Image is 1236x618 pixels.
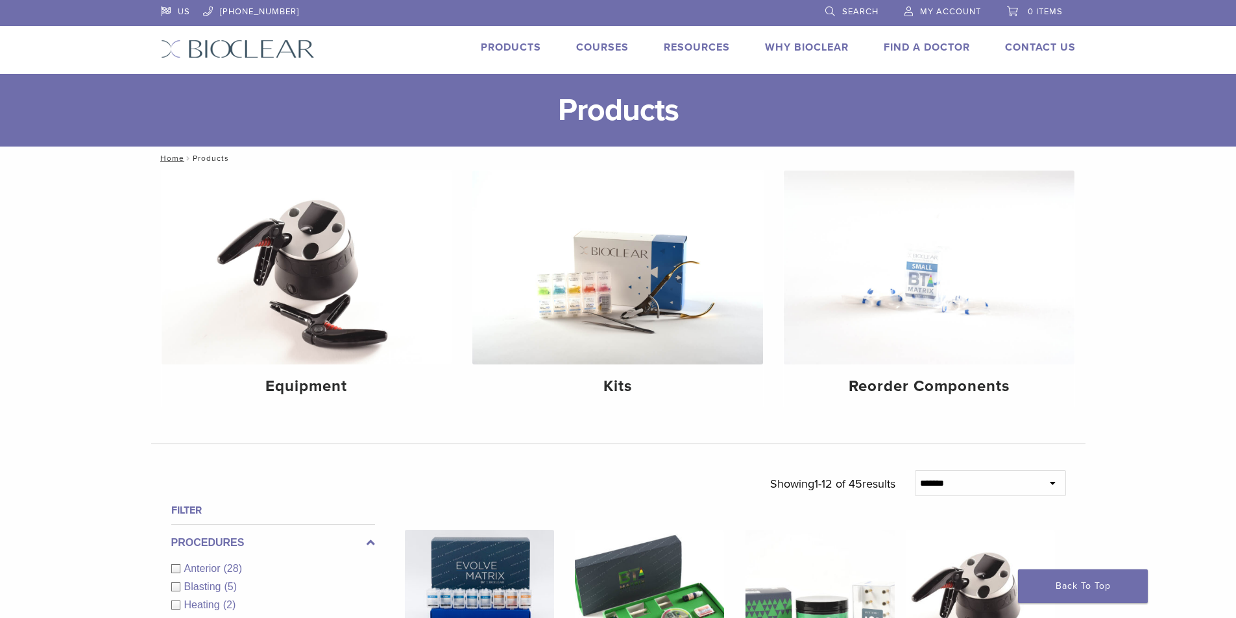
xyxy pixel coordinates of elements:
a: Products [481,41,541,54]
a: Resources [664,41,730,54]
a: Equipment [162,171,452,407]
span: Search [842,6,879,17]
h4: Kits [483,375,753,398]
img: Equipment [162,171,452,364]
img: Bioclear [161,40,315,58]
span: / [184,155,193,161]
label: Procedures [171,535,375,551]
a: Kits [472,171,763,407]
span: My Account [920,6,981,17]
h4: Filter [171,503,375,518]
h4: Equipment [172,375,442,398]
span: 1-12 of 45 [814,477,862,491]
p: Showing results [770,470,895,497]
a: Contact Us [1005,41,1076,54]
span: (28) [224,563,242,574]
h4: Reorder Components [794,375,1064,398]
a: Courses [576,41,629,54]
nav: Products [151,147,1085,170]
img: Kits [472,171,763,364]
img: Reorder Components [784,171,1074,364]
span: Blasting [184,581,224,592]
a: Home [156,154,184,163]
span: Anterior [184,563,224,574]
a: Find A Doctor [884,41,970,54]
span: (2) [223,599,236,610]
a: Back To Top [1018,569,1148,603]
span: 0 items [1028,6,1063,17]
span: Heating [184,599,223,610]
span: (5) [224,581,237,592]
a: Why Bioclear [765,41,849,54]
a: Reorder Components [784,171,1074,407]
